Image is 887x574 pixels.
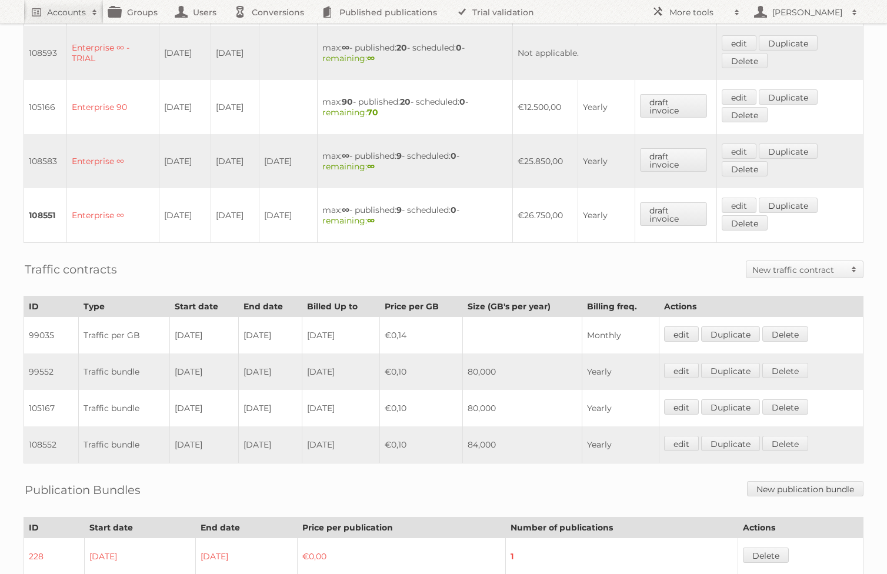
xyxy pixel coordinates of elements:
td: Enterprise ∞ - TRIAL [67,26,159,80]
td: [DATE] [170,426,239,463]
td: [DATE] [302,353,380,390]
a: edit [664,399,699,415]
a: edit [722,198,756,213]
td: [DATE] [239,353,302,390]
td: Yearly [578,188,635,243]
a: draft invoice [640,148,707,172]
td: [DATE] [239,390,302,426]
td: 80,000 [462,390,582,426]
strong: ∞ [342,205,349,215]
th: Start date [170,296,239,317]
td: [DATE] [259,134,318,188]
strong: 0 [451,151,456,161]
span: Toggle [845,261,863,278]
a: Duplicate [701,436,760,451]
td: [DATE] [159,80,211,134]
a: edit [722,143,756,159]
a: Delete [762,399,808,415]
th: Price per publication [298,518,506,538]
td: max: - published: - scheduled: - [318,80,513,134]
a: Duplicate [701,326,760,342]
td: Yearly [578,80,635,134]
a: Delete [722,53,768,68]
span: remaining: [322,53,375,64]
td: max: - published: - scheduled: - [318,26,513,80]
td: [DATE] [211,188,259,243]
a: Duplicate [759,143,818,159]
th: End date [195,518,298,538]
th: Start date [85,518,195,538]
td: €0,10 [380,353,462,390]
td: €0,10 [380,426,462,463]
th: Billing freq. [582,296,659,317]
td: Yearly [582,390,659,426]
td: [DATE] [170,317,239,354]
a: Delete [722,107,768,122]
td: 108552 [24,426,79,463]
a: edit [664,363,699,378]
td: 108551 [24,188,67,243]
h2: Publication Bundles [25,481,141,499]
strong: ∞ [342,151,349,161]
a: Duplicate [759,35,818,51]
td: 108583 [24,134,67,188]
td: Traffic bundle [78,426,170,463]
a: Delete [743,548,789,563]
h2: More tools [669,6,728,18]
span: remaining: [322,215,375,226]
a: edit [664,436,699,451]
td: €0,14 [380,317,462,354]
td: [DATE] [239,426,302,463]
strong: 70 [367,107,378,118]
a: edit [722,35,756,51]
strong: 0 [459,96,465,107]
th: ID [24,518,85,538]
span: remaining: [322,161,375,172]
h2: [PERSON_NAME] [769,6,846,18]
span: remaining: [322,107,378,118]
td: Not applicable. [513,26,716,80]
td: Enterprise 90 [67,80,159,134]
td: Yearly [582,426,659,463]
td: Monthly [582,317,659,354]
a: edit [664,326,699,342]
a: New publication bundle [747,481,863,496]
th: ID [24,296,79,317]
td: [DATE] [170,390,239,426]
td: Traffic bundle [78,390,170,426]
th: End date [239,296,302,317]
td: Enterprise ∞ [67,188,159,243]
td: [DATE] [159,188,211,243]
a: Duplicate [759,89,818,105]
a: edit [722,89,756,105]
td: Traffic bundle [78,353,170,390]
td: [DATE] [159,26,211,80]
td: Enterprise ∞ [67,134,159,188]
td: max: - published: - scheduled: - [318,134,513,188]
strong: 9 [396,205,402,215]
td: 105166 [24,80,67,134]
td: [DATE] [259,188,318,243]
a: draft invoice [640,202,707,226]
a: New traffic contract [746,261,863,278]
td: €26.750,00 [513,188,578,243]
td: [DATE] [211,26,259,80]
th: Billed Up to [302,296,380,317]
a: Delete [762,363,808,378]
td: Yearly [582,353,659,390]
h2: New traffic contract [752,264,845,276]
strong: 0 [451,205,456,215]
td: [DATE] [170,353,239,390]
td: 84,000 [462,426,582,463]
td: €12.500,00 [513,80,578,134]
strong: 0 [456,42,462,53]
strong: 20 [396,42,407,53]
th: Price per GB [380,296,462,317]
th: Type [78,296,170,317]
td: 108593 [24,26,67,80]
td: 105167 [24,390,79,426]
td: Traffic per GB [78,317,170,354]
a: Delete [762,326,808,342]
strong: 9 [396,151,402,161]
strong: 1 [511,551,513,562]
